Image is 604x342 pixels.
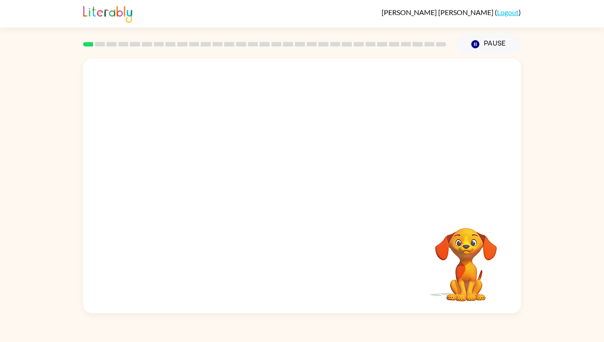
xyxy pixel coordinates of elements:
[83,4,132,23] img: Literably
[382,8,495,16] span: [PERSON_NAME] [PERSON_NAME]
[382,8,521,16] div: ( )
[422,214,510,303] video: Your browser must support playing .mp4 files to use Literably. Please try using another browser.
[457,34,521,54] button: Pause
[497,8,519,16] a: Logout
